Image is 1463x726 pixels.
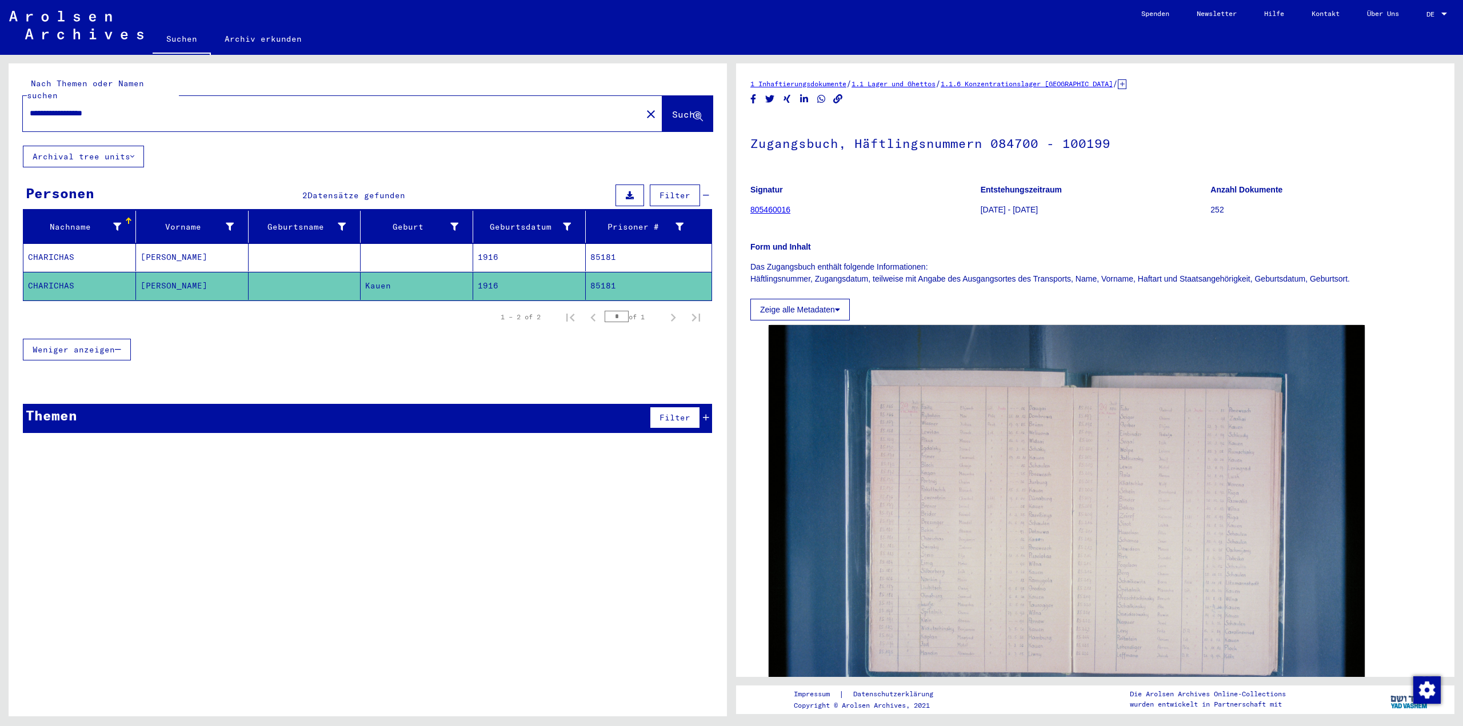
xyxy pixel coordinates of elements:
[365,218,473,236] div: Geburt‏
[1210,185,1282,194] b: Anzahl Dokumente
[582,306,605,328] button: Previous page
[981,204,1210,216] p: [DATE] - [DATE]
[23,272,136,300] mat-cell: CHARICHAS
[253,221,346,233] div: Geburtsname
[844,688,947,700] a: Datenschutzerklärung
[1130,699,1286,709] p: wurden entwickelt in Partnerschaft mit
[249,211,361,243] mat-header-cell: Geburtsname
[832,92,844,106] button: Copy link
[26,183,94,203] div: Personen
[662,306,685,328] button: Next page
[605,311,662,322] div: of 1
[211,25,315,53] a: Archiv erkunden
[798,92,810,106] button: Share on LinkedIn
[9,11,143,39] img: Arolsen_neg.svg
[253,218,361,236] div: Geburtsname
[750,185,783,194] b: Signatur
[136,243,249,271] mat-cell: [PERSON_NAME]
[586,211,711,243] mat-header-cell: Prisoner #
[23,211,136,243] mat-header-cell: Nachname
[750,242,811,251] b: Form und Inhalt
[28,221,121,233] div: Nachname
[769,325,1365,722] img: 001.jpg
[23,339,131,360] button: Weniger anzeigen
[307,190,405,200] span: Datensätze gefunden
[936,78,941,89] span: /
[764,92,776,106] button: Share on Twitter
[478,221,571,233] div: Geburtsdatum
[750,299,850,320] button: Zeige alle Metadaten
[1413,676,1441,704] img: Zustimmung ändern
[27,78,144,101] mat-label: Nach Themen oder Namen suchen
[659,190,690,200] span: Filter
[794,688,839,700] a: Impressum
[501,312,541,322] div: 1 – 2 of 2
[586,243,711,271] mat-cell: 85181
[650,184,700,206] button: Filter
[586,272,711,300] mat-cell: 85181
[1388,685,1431,713] img: yv_logo.png
[852,79,936,88] a: 1.1 Lager und Ghettos
[473,243,586,271] mat-cell: 1916
[1113,78,1118,89] span: /
[23,146,144,167] button: Archival tree units
[365,221,458,233] div: Geburt‏
[28,218,135,236] div: Nachname
[361,211,473,243] mat-header-cell: Geburt‏
[473,272,586,300] mat-cell: 1916
[23,243,136,271] mat-cell: CHARICHAS
[1426,10,1439,18] span: DE
[750,261,1440,285] p: Das Zugangsbuch enthält folgende Informationen: Häftlingsnummer, Zugangsdatum, teilweise mit Anga...
[981,185,1062,194] b: Entstehungszeitraum
[816,92,828,106] button: Share on WhatsApp
[473,211,586,243] mat-header-cell: Geburtsdatum
[650,407,700,428] button: Filter
[794,700,947,711] p: Copyright © Arolsen Archives, 2021
[644,107,658,121] mat-icon: close
[559,306,582,328] button: First page
[302,190,307,200] span: 2
[153,25,211,55] a: Suchen
[141,218,248,236] div: Vorname
[590,221,683,233] div: Prisoner #
[750,205,790,214] a: 805460016
[659,412,690,423] span: Filter
[136,272,249,300] mat-cell: [PERSON_NAME]
[361,272,473,300] mat-cell: Kauen
[794,688,947,700] div: |
[136,211,249,243] mat-header-cell: Vorname
[33,344,115,355] span: Weniger anzeigen
[846,78,852,89] span: /
[685,306,707,328] button: Last page
[781,92,793,106] button: Share on Xing
[478,218,585,236] div: Geburtsdatum
[672,109,701,120] span: Suche
[1210,204,1440,216] p: 252
[750,117,1440,167] h1: Zugangsbuch, Häftlingsnummern 084700 - 100199
[941,79,1113,88] a: 1.1.6 Konzentrationslager [GEOGRAPHIC_DATA]
[750,79,846,88] a: 1 Inhaftierungsdokumente
[141,221,234,233] div: Vorname
[748,92,760,106] button: Share on Facebook
[662,96,713,131] button: Suche
[26,405,77,426] div: Themen
[639,102,662,125] button: Clear
[590,218,698,236] div: Prisoner #
[1130,689,1286,699] p: Die Arolsen Archives Online-Collections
